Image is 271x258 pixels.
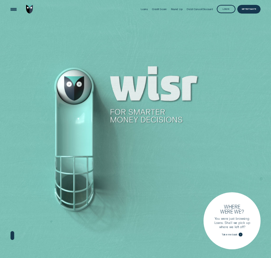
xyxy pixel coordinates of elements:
p: You were just browsing Loans. Shall we pick up where we left off? [213,217,251,229]
div: Credit Score [152,8,167,11]
span: Take me back [222,233,238,236]
button: Open Menu [9,5,18,13]
button: Log in [217,5,236,13]
div: Round Up [171,8,183,11]
h3: Where were we? [218,204,246,214]
a: Where were we?You were just browsing Loans. Shall we pick up where we left off?Take me back [204,192,261,249]
a: Get Estimate [237,5,261,13]
div: Loans [141,8,148,11]
div: Debt Consol Discount [186,8,213,11]
img: Wisr [26,5,33,13]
